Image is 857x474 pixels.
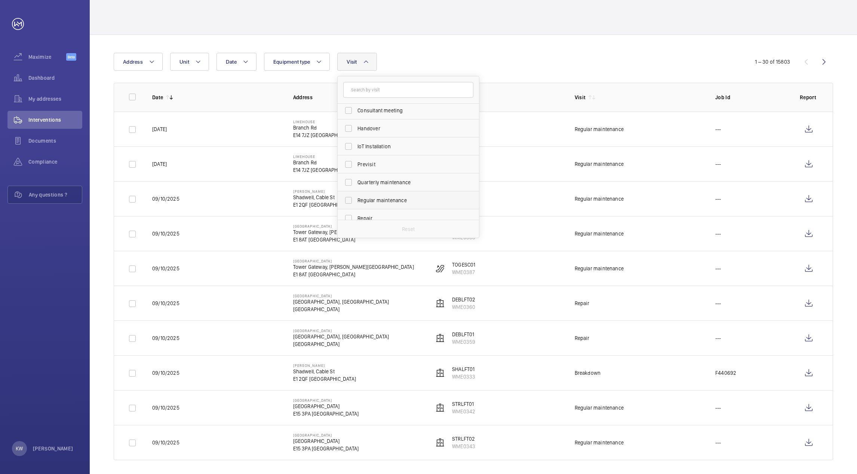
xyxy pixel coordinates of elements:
p: 09/10/2025 [152,265,179,272]
span: Handover [357,125,460,132]
p: E15 3PA [GEOGRAPHIC_DATA] [293,410,359,417]
button: Date [216,53,257,71]
p: F440692 [715,369,736,377]
button: Unit [170,53,209,71]
p: Limehouse [293,119,358,124]
div: Regular maintenance [575,230,624,237]
p: --- [715,125,721,133]
span: Regular maintenance [357,197,460,204]
img: elevator.svg [436,438,445,447]
span: My addresses [28,95,82,103]
p: 09/10/2025 [152,334,179,342]
p: STRLFT01 [452,400,475,408]
p: Branch Rd [293,159,358,166]
p: Tower Gateway, [PERSON_NAME][GEOGRAPHIC_DATA] [293,263,414,271]
p: KW [16,445,23,452]
img: elevator.svg [436,368,445,377]
p: [DATE] [152,125,167,133]
p: --- [715,160,721,168]
p: Tower Gateway, [PERSON_NAME][GEOGRAPHIC_DATA] [293,228,414,236]
span: Previsit [357,161,460,168]
p: --- [715,195,721,203]
div: 1 – 30 of 15803 [755,58,790,66]
p: 09/10/2025 [152,230,179,237]
p: WME0342 [452,408,475,415]
span: Unit [179,59,189,65]
p: [GEOGRAPHIC_DATA] [293,294,389,298]
p: [GEOGRAPHIC_DATA] [293,259,414,263]
p: [GEOGRAPHIC_DATA], [GEOGRAPHIC_DATA] [293,298,389,306]
p: STRLFT02 [452,435,475,443]
p: [DATE] [152,160,167,168]
span: Date [226,59,237,65]
p: [GEOGRAPHIC_DATA], [GEOGRAPHIC_DATA] [293,333,389,340]
p: 09/10/2025 [152,195,179,203]
div: Regular maintenance [575,125,624,133]
p: Visit [575,94,586,101]
span: Documents [28,137,82,145]
p: E1 8AT [GEOGRAPHIC_DATA] [293,271,414,278]
button: Equipment type [264,53,330,71]
span: Consultant meeting [357,107,460,114]
p: Address [293,94,422,101]
p: --- [715,439,721,446]
p: Limehouse [293,154,358,159]
p: [GEOGRAPHIC_DATA] [293,433,359,437]
p: [GEOGRAPHIC_DATA] [293,402,359,410]
p: DEBLFT01 [452,331,475,338]
p: SHALFT01 [452,365,475,373]
input: Search by visit [343,82,473,98]
p: E15 3PA [GEOGRAPHIC_DATA] [293,445,359,452]
img: escalator.svg [436,264,445,273]
p: --- [715,334,721,342]
span: Any questions ? [29,191,82,198]
span: Quarterly maintenance [357,179,460,186]
span: Dashboard [28,74,82,82]
div: Breakdown [575,369,601,377]
div: Repair [575,300,590,307]
span: Repair [357,215,460,222]
span: Equipment type [273,59,310,65]
p: Job Id [715,94,788,101]
p: --- [715,265,721,272]
p: Shadwell, Cable St [293,194,356,201]
img: elevator.svg [436,334,445,343]
p: --- [715,230,721,237]
span: Address [123,59,143,65]
p: WME0387 [452,268,475,276]
p: 09/10/2025 [152,439,179,446]
p: Date [152,94,163,101]
p: WME0343 [452,443,475,450]
p: E1 8AT [GEOGRAPHIC_DATA] [293,236,414,243]
p: [PERSON_NAME] [293,189,356,194]
p: DEBLFT02 [452,296,475,303]
p: Reset [402,225,415,233]
p: WME0359 [452,338,475,346]
p: E14 7JZ [GEOGRAPHIC_DATA] [293,131,358,139]
div: Regular maintenance [575,404,624,411]
img: elevator.svg [436,403,445,412]
p: E1 2QF [GEOGRAPHIC_DATA] [293,375,356,383]
span: IoT Installation [357,143,460,150]
div: Regular maintenance [575,439,624,446]
p: Unit [434,94,563,101]
span: Maximize [28,53,66,61]
p: Report [800,94,818,101]
span: Visit [347,59,357,65]
p: WME0333 [452,373,475,380]
div: Regular maintenance [575,195,624,203]
p: 09/10/2025 [152,369,179,377]
p: [GEOGRAPHIC_DATA] [293,328,389,333]
span: Compliance [28,158,82,165]
button: Visit [337,53,377,71]
p: TOGESC01 [452,261,475,268]
p: E14 7JZ [GEOGRAPHIC_DATA] [293,166,358,174]
p: Shadwell, Cable St [293,368,356,375]
p: WME0360 [452,303,475,311]
p: [GEOGRAPHIC_DATA] [293,340,389,348]
div: Regular maintenance [575,265,624,272]
p: E1 2QF [GEOGRAPHIC_DATA] [293,201,356,209]
p: [GEOGRAPHIC_DATA] [293,437,359,445]
p: [PERSON_NAME] [33,445,73,452]
p: --- [715,300,721,307]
